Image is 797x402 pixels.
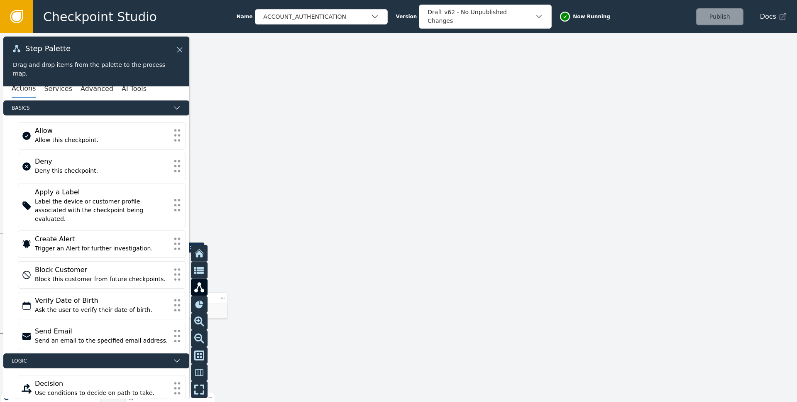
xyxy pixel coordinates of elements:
[35,187,169,197] div: Apply a Label
[25,45,71,52] span: Step Palette
[35,275,169,284] div: Block this customer from future checkpoints.
[35,234,169,244] div: Create Alert
[43,7,157,26] span: Checkpoint Studio
[35,379,169,389] div: Decision
[428,8,535,25] div: Draft v62 - No Unpublished Changes
[44,80,72,98] button: Services
[139,295,216,301] div: Deny
[122,80,147,98] button: AI Tools
[35,389,169,397] div: Use conditions to decide on path to take.
[264,12,371,21] div: ACCOUNT_AUTHENTICATION
[35,306,169,314] div: Ask the user to verify their date of birth.
[396,13,417,20] span: Version
[255,9,388,25] button: ACCOUNT_AUTHENTICATION
[760,12,776,22] span: Docs
[12,104,169,112] span: Basics
[35,244,169,253] div: Trigger an Alert for further investigation.
[12,357,169,365] span: Logic
[35,296,169,306] div: Verify Date of Birth
[35,197,169,223] div: Label the device or customer profile associated with the checkpoint being evaluated.
[237,13,253,20] span: Name
[35,126,169,136] div: Allow
[760,12,787,22] a: Docs
[35,167,169,175] div: Deny this checkpoint.
[81,80,113,98] button: Advanced
[12,80,36,98] button: Actions
[573,13,610,20] span: Now Running
[35,157,169,167] div: Deny
[35,136,169,145] div: Allow this checkpoint.
[419,5,552,29] button: Draft v62 - No Unpublished Changes
[35,326,169,336] div: Send Email
[35,265,169,275] div: Block Customer
[13,61,180,78] div: Drag and drop items from the palette to the process map.
[35,336,169,345] div: Send an email to the specified email address.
